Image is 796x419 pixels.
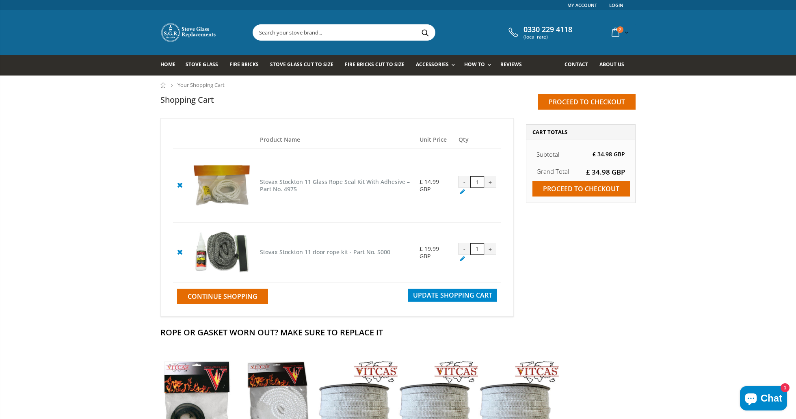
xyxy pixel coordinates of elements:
input: Search your stove brand... [253,25,526,40]
span: Stove Glass Cut To Size [270,61,333,68]
a: Accessories [416,55,459,76]
span: Stove Glass [186,61,218,68]
div: - [459,176,471,188]
span: Fire Bricks [229,61,259,68]
span: Reviews [500,61,522,68]
span: 0330 229 4118 [523,25,572,34]
span: How To [464,61,485,68]
span: Accessories [416,61,449,68]
h2: Rope Or Gasket Worn Out? Make Sure To Replace It [160,327,636,338]
th: Unit Price [415,131,454,149]
a: Stove Glass Cut To Size [270,55,339,76]
span: (local rate) [523,34,572,40]
span: £ 14.99 GBP [420,178,439,193]
a: 2 [608,24,630,40]
input: Proceed to checkout [538,94,636,110]
h1: Shopping Cart [160,94,214,105]
a: Home [160,55,182,76]
a: Stovax Stockton 11 Glass Rope Seal Kit With Adhesive – Part No. 4975 [260,178,410,193]
a: Fire Bricks [229,55,265,76]
a: Continue Shopping [177,289,268,304]
div: + [484,243,496,255]
span: Contact [565,61,588,68]
a: Stovax Stockton 11 door rope kit - Part No. 5000 [260,248,390,256]
span: £ 34.98 GBP [593,150,625,158]
button: Update Shopping Cart [408,289,497,302]
span: Continue Shopping [188,292,257,301]
img: Stovax Stockton 11 Glass Rope Seal Kit With Adhesive – Part No. 4975 [191,155,252,216]
img: Stove Glass Replacement [160,22,217,43]
a: Fire Bricks Cut To Size [345,55,411,76]
inbox-online-store-chat: Shopify online store chat [738,386,790,413]
a: Stove Glass [186,55,224,76]
strong: Grand Total [536,167,569,175]
input: Proceed to checkout [532,181,630,197]
span: £ 19.99 GBP [420,245,439,260]
span: Fire Bricks Cut To Size [345,61,404,68]
span: Subtotal [536,150,559,158]
img: Stovax Stockton 11 door rope kit - Part No. 5000 [191,229,252,276]
a: 0330 229 4118 (local rate) [506,25,572,40]
span: Your Shopping Cart [177,81,225,89]
span: £ 34.98 GBP [586,167,625,177]
th: Product Name [256,131,415,149]
span: Update Shopping Cart [413,291,492,300]
button: Search [416,25,434,40]
div: - [459,243,471,255]
th: Qty [454,131,501,149]
span: Cart Totals [532,128,567,136]
a: How To [464,55,495,76]
span: About us [599,61,624,68]
a: About us [599,55,630,76]
a: Contact [565,55,594,76]
span: 2 [617,26,623,33]
a: Reviews [500,55,528,76]
span: Home [160,61,175,68]
div: + [484,176,496,188]
a: Home [160,82,167,88]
